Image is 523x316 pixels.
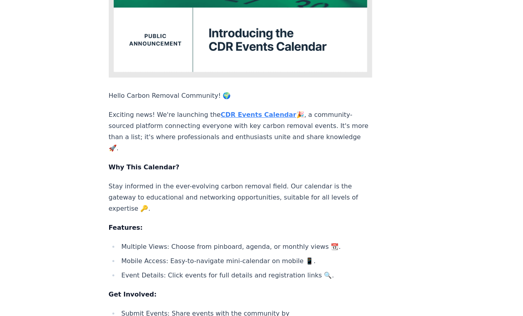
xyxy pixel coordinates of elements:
li: Event Details: Click events for full details and registration links 🔍. [119,270,372,281]
li: Mobile Access: Easy-to-navigate mini-calendar on mobile 📱. [119,256,372,267]
strong: Get Involved: [109,291,157,298]
li: Multiple Views: Choose from pinboard, agenda, or monthly views 📆. [119,241,372,252]
p: Hello Carbon Removal Community! 🌍 [109,90,372,101]
p: Stay informed in the ever-evolving carbon removal field. Our calendar is the gateway to education... [109,181,372,214]
strong: Features: [109,224,143,231]
p: Exciting news! We're launching the 🎉, a community-sourced platform connecting everyone with key c... [109,109,372,154]
strong: Why This Calendar? [109,163,180,171]
a: CDR Events Calendar [221,111,296,118]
